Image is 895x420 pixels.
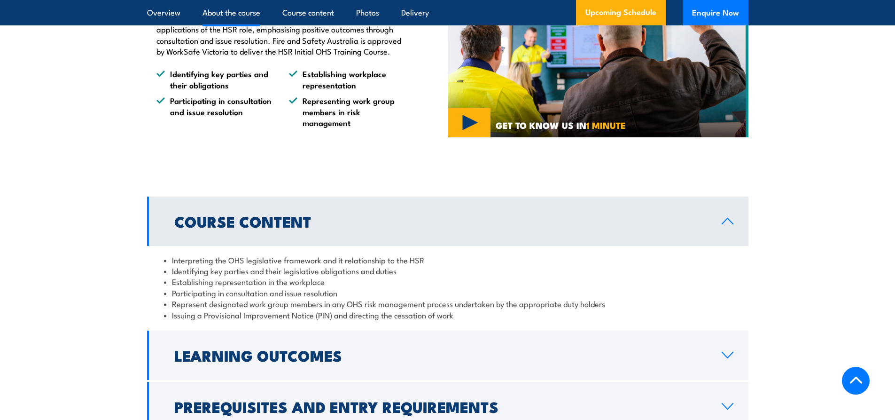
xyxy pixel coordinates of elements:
[174,214,707,228] h2: Course Content
[174,400,707,413] h2: Prerequisites and Entry Requirements
[147,331,748,380] a: Learning Outcomes
[164,309,732,320] li: Issuing a Provisional Improvement Notice (PIN) and directing the cessation of work
[164,276,732,287] li: Establishing representation in the workplace
[147,197,748,246] a: Course Content
[156,95,272,128] li: Participating in consultation and issue resolution
[289,68,405,90] li: Establishing workplace representation
[164,265,732,276] li: Identifying key parties and their legislative obligations and duties
[164,254,732,265] li: Interpreting the OHS legislative framework and it relationship to the HSR
[289,95,405,128] li: Representing work group members in risk management
[164,298,732,309] li: Represent designated work group members in any OHS risk management process undertaken by the appr...
[156,68,272,90] li: Identifying key parties and their obligations
[156,13,405,57] p: This WorkSafe Victoria developed HSR course focuses on practical applications of the HSR role, em...
[174,349,707,362] h2: Learning Outcomes
[164,287,732,298] li: Participating in consultation and issue resolution
[586,118,626,132] strong: 1 MINUTE
[496,121,626,129] span: GET TO KNOW US IN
